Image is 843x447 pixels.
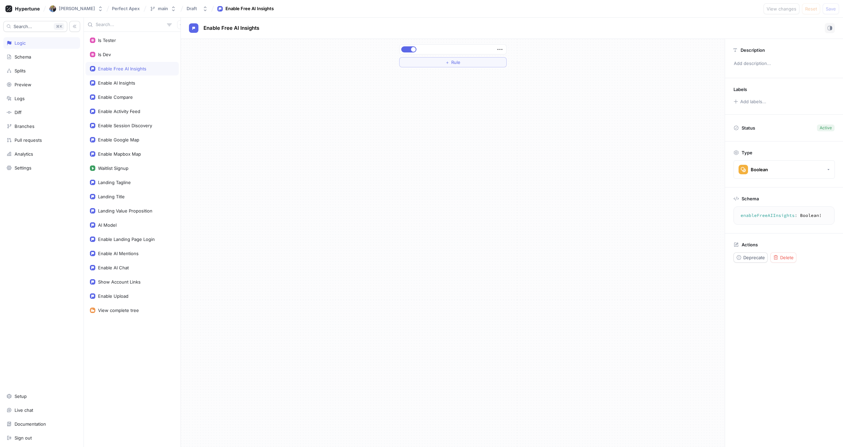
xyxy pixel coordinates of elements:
button: View changes [764,3,799,14]
button: Search...K [3,21,67,32]
div: Enable AI Chat [98,265,129,270]
div: [PERSON_NAME] [59,6,95,12]
div: Setup [15,394,27,399]
div: AI Model [98,222,117,228]
div: Diff [15,110,22,115]
textarea: enableFreeAIInsights: Boolean! [737,209,832,222]
button: Boolean [733,160,835,179]
div: Branches [15,124,34,129]
span: Deprecate [743,255,765,260]
button: ＋Rule [399,57,507,67]
div: Is Tester [98,38,116,43]
button: User[PERSON_NAME] [47,3,106,15]
div: Logic [15,40,26,46]
div: Enable AI Mentions [98,251,139,256]
div: View complete tree [98,308,139,313]
div: K [54,23,64,30]
p: Actions [742,242,758,247]
div: Schema [15,54,31,60]
div: Landing Value Proposition [98,208,152,214]
div: Preview [15,82,31,87]
p: Status [742,123,755,133]
div: Sign out [15,435,32,441]
div: Enable AI Insights [98,80,135,86]
div: Enable Free AI Insights [225,5,274,12]
div: Enable Activity Feed [98,109,140,114]
div: Draft [187,6,197,12]
div: Is Dev [98,52,111,57]
div: Enable Session Discovery [98,123,152,128]
div: Enable Google Map [98,137,139,142]
div: Splits [15,68,26,73]
span: ＋ [445,60,450,64]
div: Documentation [15,421,46,427]
button: Draft [184,3,211,14]
div: Enable Landing Page Login [98,237,155,242]
p: Type [742,150,752,155]
div: main [158,6,168,12]
div: Waitlist Signup [98,165,128,171]
span: Reset [805,7,817,11]
a: Documentation [3,418,80,430]
div: Landing Tagline [98,180,131,185]
div: Logs [15,96,25,101]
div: Enable Upload [98,293,128,299]
div: Analytics [15,151,33,157]
div: Boolean [751,167,768,173]
p: Description [741,47,765,53]
div: Show Account Links [98,279,141,285]
p: Labels [733,87,747,92]
span: Delete [780,255,794,260]
p: Schema [742,196,759,201]
div: Enable Mapbox Map [98,151,141,157]
div: Landing Title [98,194,125,199]
button: Reset [802,3,820,14]
img: User [49,5,56,12]
span: Rule [451,60,460,64]
span: Perfect Apex [112,6,140,11]
button: Add labels... [731,97,768,106]
button: Delete [770,252,796,263]
div: Settings [15,165,31,171]
span: Save [826,7,836,11]
button: main [147,3,179,14]
button: Save [823,3,839,14]
div: Enable Free AI Insights [98,66,146,71]
span: View changes [767,7,796,11]
span: Enable Free AI Insights [203,25,259,31]
p: Add description... [731,58,837,69]
div: Enable Compare [98,94,133,100]
span: Search... [14,24,32,28]
button: Deprecate [733,252,768,263]
input: Search... [96,21,164,28]
div: Live chat [15,407,33,413]
div: Active [820,125,832,131]
div: Pull requests [15,137,42,143]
